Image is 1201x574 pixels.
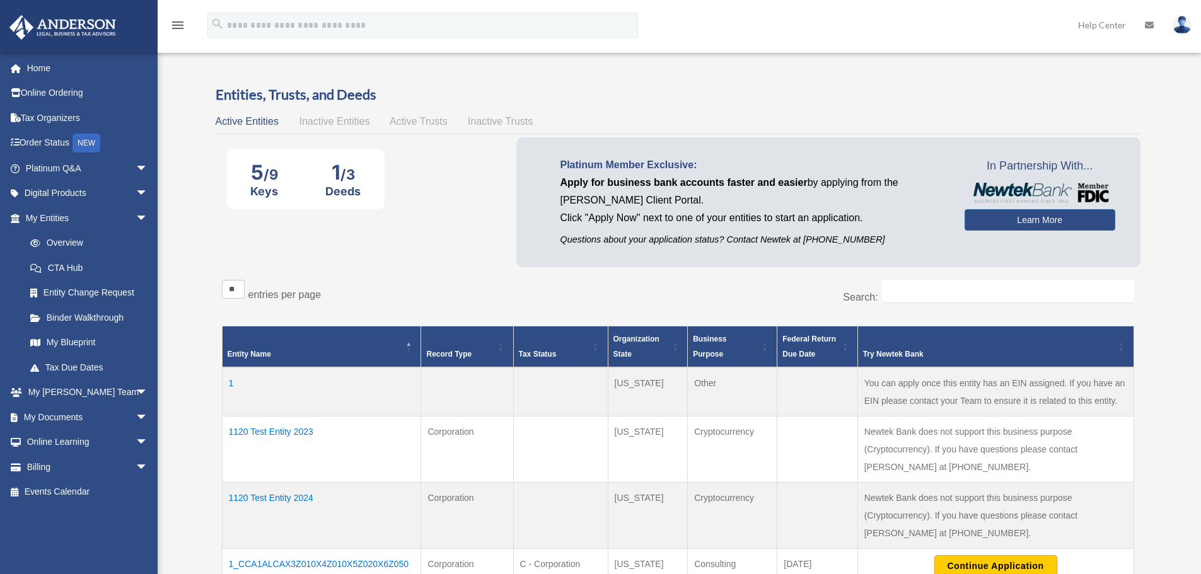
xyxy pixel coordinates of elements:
span: Inactive Trusts [468,116,533,127]
span: Inactive Entities [299,116,369,127]
a: Digital Productsarrow_drop_down [9,181,167,206]
a: Tax Organizers [9,105,167,130]
td: Other [688,367,777,416]
img: Anderson Advisors Platinum Portal [6,15,120,40]
th: Business Purpose: Activate to sort [688,326,777,368]
a: Online Learningarrow_drop_down [9,430,167,455]
img: User Pic [1173,16,1192,34]
a: Tax Due Dates [18,355,161,380]
div: 5 [250,160,278,185]
a: My Blueprint [18,330,161,355]
td: [US_STATE] [608,416,688,483]
a: Events Calendar [9,479,167,505]
h3: Entities, Trusts, and Deeds [216,85,1140,105]
a: Binder Walkthrough [18,305,161,330]
a: Overview [18,231,154,256]
span: arrow_drop_down [136,430,161,456]
p: by applying from the [PERSON_NAME] Client Portal. [560,174,946,209]
span: arrow_drop_down [136,156,161,181]
span: Federal Return Due Date [782,335,836,359]
td: Newtek Bank does not support this business purpose (Cryptocurrency). If you have questions please... [857,416,1134,483]
td: 1120 Test Entity 2024 [222,483,421,549]
span: Record Type [426,350,472,359]
th: Entity Name: Activate to invert sorting [222,326,421,368]
span: Entity Name [228,350,271,359]
span: arrow_drop_down [136,380,161,406]
label: Search: [843,292,878,302]
a: Platinum Q&Aarrow_drop_down [9,156,167,181]
div: Deeds [325,185,361,198]
td: 1 [222,367,421,416]
span: Active Entities [216,116,279,127]
th: Organization State: Activate to sort [608,326,688,368]
td: [US_STATE] [608,367,688,416]
td: [US_STATE] [608,483,688,549]
span: arrow_drop_down [136,454,161,480]
td: Cryptocurrency [688,483,777,549]
a: My [PERSON_NAME] Teamarrow_drop_down [9,380,167,405]
a: Learn More [965,209,1115,231]
i: search [211,17,224,31]
a: Billingarrow_drop_down [9,454,167,479]
a: Online Ordering [9,81,167,106]
label: entries per page [248,289,322,300]
span: arrow_drop_down [136,205,161,231]
span: /9 [264,166,278,183]
p: Click "Apply Now" next to one of your entities to start an application. [560,209,946,227]
a: My Documentsarrow_drop_down [9,405,167,430]
a: Home [9,55,167,81]
th: Federal Return Due Date: Activate to sort [777,326,857,368]
a: Entity Change Request [18,280,161,306]
span: Business Purpose [693,335,726,359]
td: Corporation [421,416,513,483]
p: Platinum Member Exclusive: [560,156,946,174]
td: Corporation [421,483,513,549]
th: Record Type: Activate to sort [421,326,513,368]
i: menu [170,18,185,33]
p: Questions about your application status? Contact Newtek at [PHONE_NUMBER] [560,232,946,248]
span: Active Trusts [390,116,448,127]
td: 1120 Test Entity 2023 [222,416,421,483]
span: In Partnership With... [965,156,1115,176]
td: Cryptocurrency [688,416,777,483]
th: Try Newtek Bank : Activate to sort [857,326,1134,368]
a: menu [170,22,185,33]
span: Apply for business bank accounts faster and easier [560,177,808,188]
a: My Entitiesarrow_drop_down [9,205,161,231]
span: Organization State [613,335,659,359]
span: arrow_drop_down [136,181,161,207]
span: arrow_drop_down [136,405,161,430]
td: You can apply once this entity has an EIN assigned. If you have an EIN please contact your Team t... [857,367,1134,416]
a: CTA Hub [18,255,161,280]
div: Try Newtek Bank [863,347,1115,362]
td: Newtek Bank does not support this business purpose (Cryptocurrency). If you have questions please... [857,483,1134,549]
span: /3 [340,166,355,183]
div: NEW [73,134,100,152]
span: Tax Status [519,350,557,359]
div: 1 [325,160,361,185]
img: NewtekBankLogoSM.png [971,183,1109,203]
th: Tax Status: Activate to sort [513,326,608,368]
a: Order StatusNEW [9,130,167,156]
div: Keys [250,185,278,198]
